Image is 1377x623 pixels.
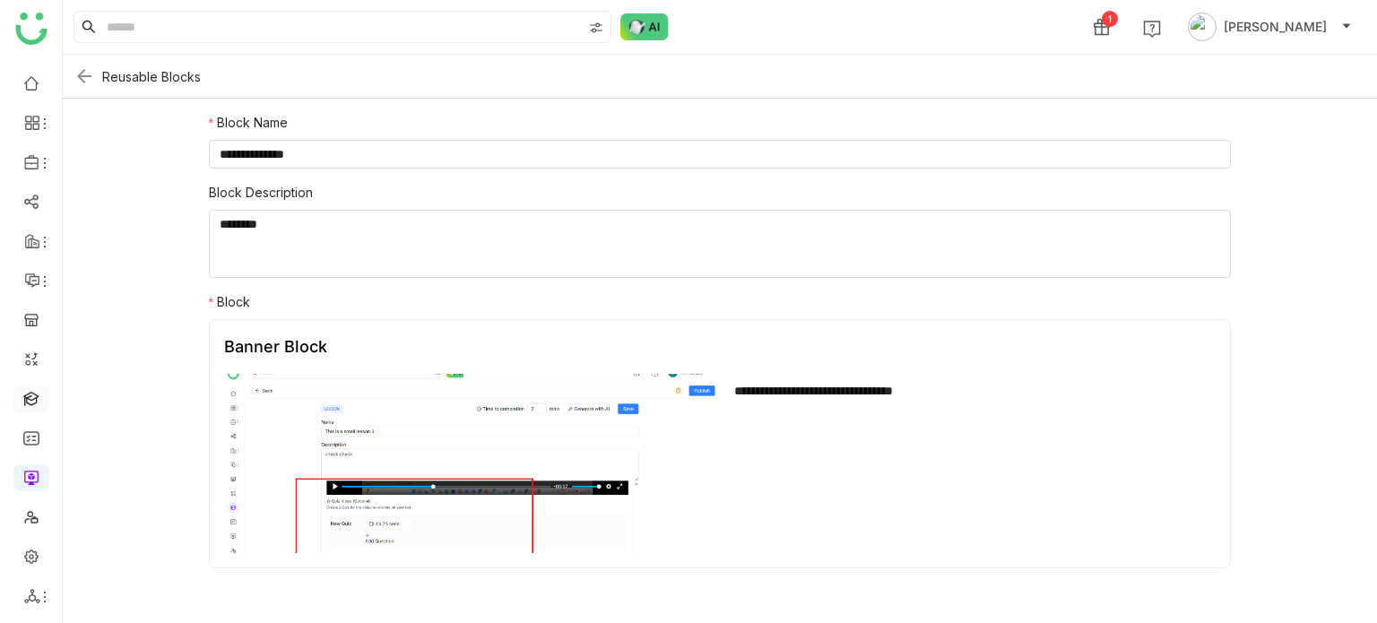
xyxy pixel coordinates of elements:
[620,13,669,40] img: ask-buddy-normal.svg
[1184,13,1355,41] button: [PERSON_NAME]
[74,65,95,87] img: back.svg
[15,13,48,45] img: logo
[589,21,603,35] img: search-type.svg
[1188,13,1217,41] img: avatar
[224,334,327,359] div: Banner Block
[209,113,288,133] label: Block Name
[209,292,250,312] label: Block
[209,183,313,203] label: Block Description
[1143,20,1161,38] img: help.svg
[102,69,201,84] div: Reusable Blocks
[1224,17,1327,37] span: [PERSON_NAME]
[224,374,720,553] img: 68b6c08148c02634abf14926
[1102,11,1118,27] div: 1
